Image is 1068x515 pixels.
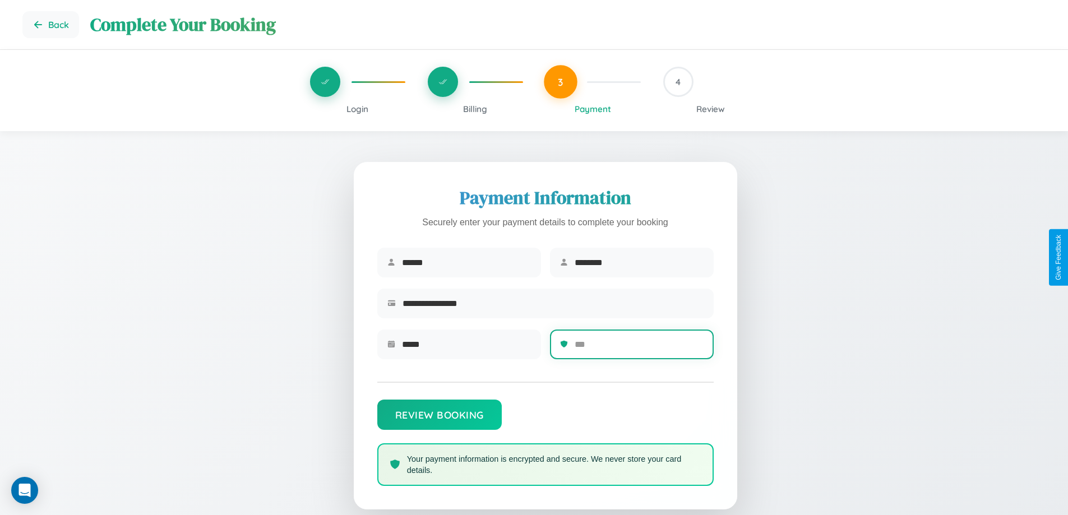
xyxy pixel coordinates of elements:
span: 4 [676,76,681,87]
h2: Payment Information [377,185,714,210]
div: Open Intercom Messenger [11,477,38,504]
p: Securely enter your payment details to complete your booking [377,215,714,231]
span: Billing [463,104,487,114]
p: Your payment information is encrypted and secure. We never store your card details. [407,453,701,476]
h1: Complete Your Booking [90,12,1046,37]
div: Give Feedback [1055,235,1062,280]
span: Payment [575,104,611,114]
button: Go back [22,11,79,38]
span: Review [696,104,725,114]
span: Login [346,104,368,114]
span: 3 [558,76,563,88]
button: Review Booking [377,400,502,430]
